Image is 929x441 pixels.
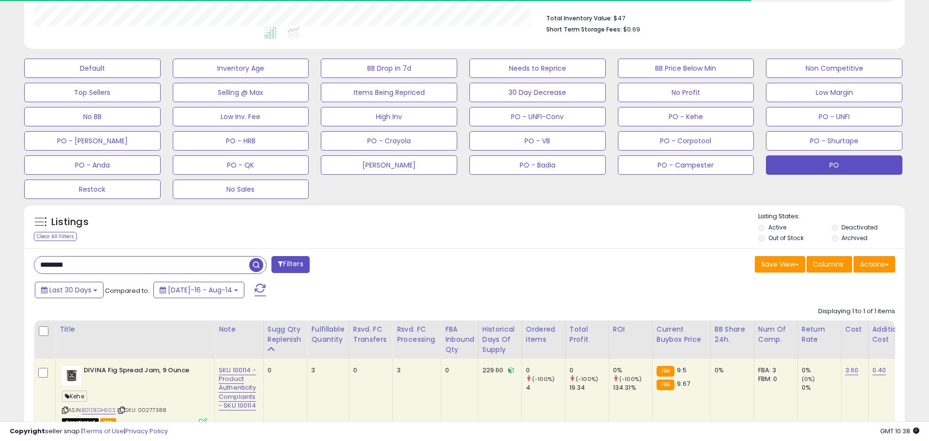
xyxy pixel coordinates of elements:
[445,324,474,355] div: FBA inbound Qty
[10,426,45,436] strong: Copyright
[83,426,124,436] a: Terms of Use
[82,406,116,414] a: B01DEDHE0S
[321,155,457,175] button: [PERSON_NAME]
[818,307,895,316] div: Displaying 1 to 1 of 1 items
[173,155,309,175] button: PO - QK
[768,234,804,242] label: Out of Stock
[321,83,457,102] button: Items Being Repriced
[24,107,161,126] button: No BB
[219,324,259,335] div: Note
[766,131,902,151] button: PO - Shurtape
[173,83,309,102] button: Selling @ Max
[125,426,168,436] a: Privacy Policy
[758,375,790,383] div: FBM: 0
[271,256,309,273] button: Filters
[872,365,886,375] a: 0.40
[618,131,754,151] button: PO - Corpotool
[546,25,622,33] b: Short Term Storage Fees:
[766,83,902,102] button: Low Margin
[62,366,81,385] img: 41fBKUVPbgL._SL40_.jpg
[268,366,300,375] div: 0
[657,324,706,345] div: Current Buybox Price
[768,223,786,231] label: Active
[469,83,606,102] button: 30 Day Decrease
[657,380,674,390] small: FBA
[841,234,868,242] label: Archived
[84,366,201,378] b: DIVINA Fig Spread Jam, 9 Ounce
[51,215,89,229] h5: Listings
[613,366,652,375] div: 0%
[62,418,99,426] span: All listings that are unavailable for purchase on Amazon for any reason other than out-of-stock
[469,59,606,78] button: Needs to Reprice
[813,259,843,269] span: Columns
[469,155,606,175] button: PO - Badia
[715,324,750,345] div: BB Share 24h.
[173,59,309,78] button: Inventory Age
[34,232,77,241] div: Clear All Filters
[153,282,244,298] button: [DATE]-16 - Aug-14
[715,366,747,375] div: 0%
[841,223,878,231] label: Deactivated
[613,324,648,335] div: ROI
[353,324,389,345] div: Rsvd. FC Transfers
[802,375,815,383] small: (0%)
[117,406,167,414] span: | SKU: 00277388
[618,107,754,126] button: PO - Kehe
[311,324,345,345] div: Fulfillable Quantity
[845,365,859,375] a: 3.60
[482,366,514,375] div: 229.60
[802,366,841,375] div: 0%
[758,366,790,375] div: FBA: 3
[532,375,554,383] small: (-100%)
[173,131,309,151] button: PO - HRB
[321,107,457,126] button: High Inv
[845,324,864,335] div: Cost
[397,366,434,375] div: 3
[321,59,457,78] button: BB Drop in 7d
[469,107,606,126] button: PO - UNFI-Conv
[321,131,457,151] button: PO - Crayola
[758,324,794,345] div: Num of Comp.
[802,324,837,345] div: Return Rate
[62,391,87,402] span: Kehe
[618,83,754,102] button: No Profit
[619,375,642,383] small: (-100%)
[546,12,888,23] li: $47
[613,383,652,392] div: 134.31%
[802,383,841,392] div: 0%
[569,383,609,392] div: 19.34
[24,131,161,151] button: PO - [PERSON_NAME]
[576,375,598,383] small: (-100%)
[445,366,471,375] div: 0
[353,366,386,375] div: 0
[49,285,91,295] span: Last 30 Days
[766,107,902,126] button: PO - UNFI
[880,426,919,436] span: 2025-09-15 10:38 GMT
[168,285,232,295] span: [DATE]-16 - Aug-14
[546,14,612,22] b: Total Inventory Value:
[758,212,904,221] p: Listing States:
[569,324,605,345] div: Total Profit
[482,324,518,355] div: Historical Days Of Supply
[105,286,150,295] span: Compared to:
[173,180,309,199] button: No Sales
[60,324,210,335] div: Title
[854,256,895,273] button: Actions
[766,155,902,175] button: PO
[677,365,686,375] span: 9.5
[618,155,754,175] button: PO - Campester
[24,180,161,199] button: Restock
[268,324,303,345] div: Sugg Qty Replenish
[657,366,674,377] small: FBA
[766,59,902,78] button: Non Competitive
[173,107,309,126] button: Low Inv. Fee
[24,83,161,102] button: Top Sellers
[526,383,565,392] div: 4
[35,282,104,298] button: Last 30 Days
[219,365,256,411] a: SKU 100114 - Product Authenticity Complaints - SKU 100114
[526,324,561,345] div: Ordered Items
[311,366,341,375] div: 3
[100,418,117,426] span: FBA
[397,324,437,345] div: Rsvd. FC Processing
[10,427,168,436] div: seller snap | |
